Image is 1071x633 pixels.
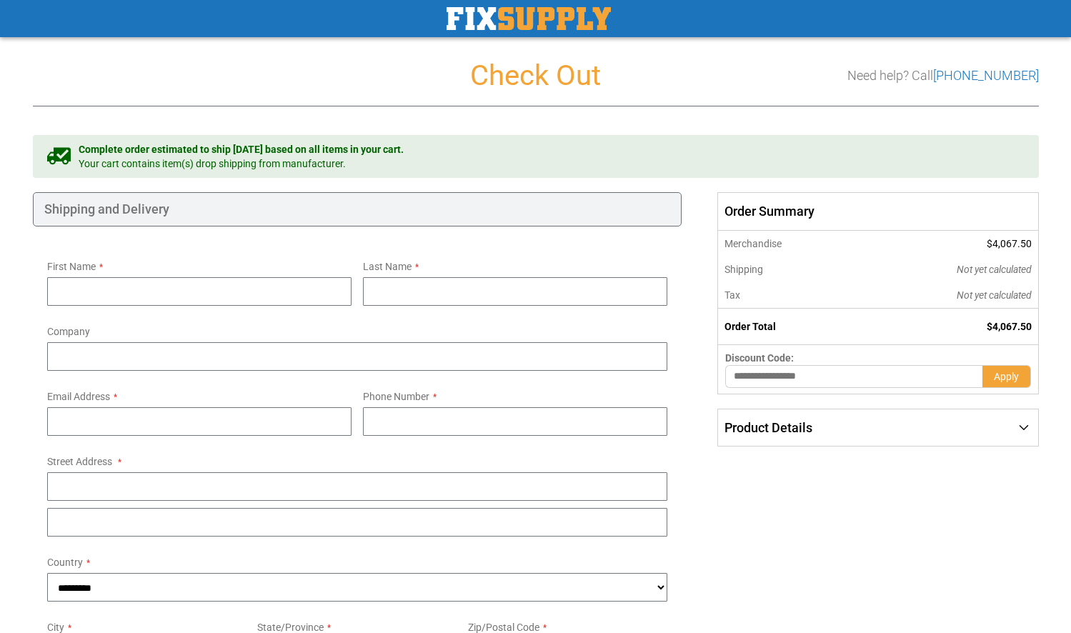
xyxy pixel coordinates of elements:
a: [PHONE_NUMBER] [933,68,1039,83]
span: Phone Number [363,391,429,402]
button: Apply [982,365,1031,388]
span: State/Province [257,622,324,633]
div: Shipping and Delivery [33,192,682,226]
span: Apply [994,371,1019,382]
span: Zip/Postal Code [468,622,539,633]
span: Not yet calculated [957,264,1032,275]
h1: Check Out [33,60,1039,91]
span: Not yet calculated [957,289,1032,301]
span: Product Details [724,420,812,435]
span: First Name [47,261,96,272]
span: Discount Code: [725,352,794,364]
span: $4,067.50 [987,238,1032,249]
span: Last Name [363,261,412,272]
th: Tax [718,282,860,309]
img: Fix Industrial Supply [447,7,611,30]
span: Your cart contains item(s) drop shipping from manufacturer. [79,156,404,171]
span: City [47,622,64,633]
th: Merchandise [718,231,860,256]
h3: Need help? Call [847,69,1039,83]
span: Shipping [724,264,763,275]
span: Complete order estimated to ship [DATE] based on all items in your cart. [79,142,404,156]
a: store logo [447,7,611,30]
span: Country [47,557,83,568]
span: Order Summary [717,192,1038,231]
span: Company [47,326,90,337]
span: Street Address [47,456,112,467]
span: Email Address [47,391,110,402]
span: $4,067.50 [987,321,1032,332]
strong: Order Total [724,321,776,332]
